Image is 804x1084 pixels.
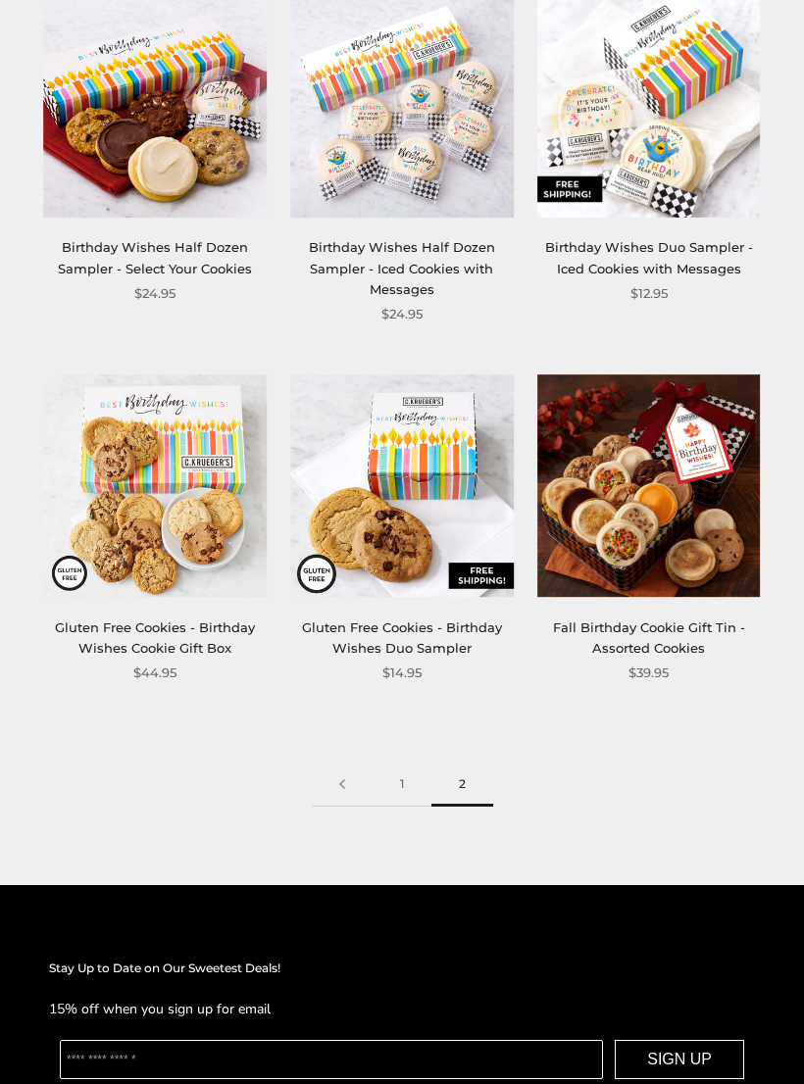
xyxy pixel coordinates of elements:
button: SIGN UP [615,1040,744,1079]
img: Gluten Free Cookies - Birthday Wishes Duo Sampler [290,374,514,598]
span: 2 [431,763,493,807]
a: Gluten Free Cookies - Birthday Wishes Duo Sampler [302,619,502,656]
a: Gluten Free Cookies - Birthday Wishes Cookie Gift Box [55,619,255,656]
a: Birthday Wishes Duo Sampler - Iced Cookies with Messages [545,239,753,275]
span: $14.95 [382,663,422,683]
iframe: Sign Up via Text for Offers [16,1010,203,1068]
a: Previous page [312,763,373,807]
span: $44.95 [133,663,176,683]
img: Fall Birthday Cookie Gift Tin - Assorted Cookies [537,374,761,598]
a: Birthday Wishes Half Dozen Sampler - Iced Cookies with Messages [309,239,495,297]
span: $12.95 [630,283,668,304]
span: $24.95 [134,283,176,304]
input: Enter your email [60,1040,603,1079]
p: 15% off when you sign up for email [49,998,755,1020]
a: Fall Birthday Cookie Gift Tin - Assorted Cookies [553,619,745,656]
a: 1 [373,763,431,807]
a: Birthday Wishes Half Dozen Sampler - Select Your Cookies [58,239,252,275]
img: Gluten Free Cookies - Birthday Wishes Cookie Gift Box [44,374,268,598]
h2: Stay Up to Date on Our Sweetest Deals! [49,959,755,978]
span: $39.95 [628,663,669,683]
span: $24.95 [381,304,423,324]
